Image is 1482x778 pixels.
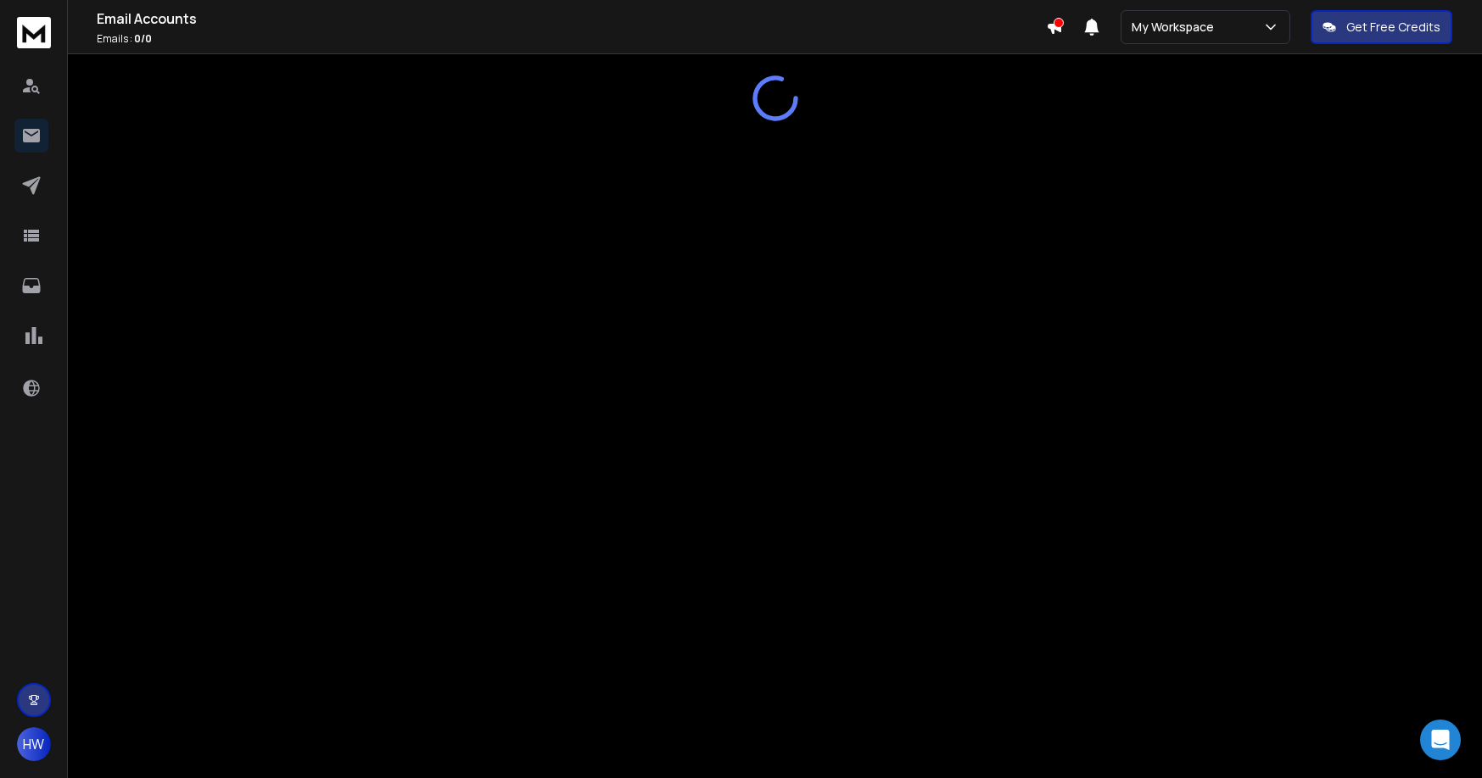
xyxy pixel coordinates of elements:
[134,31,152,46] span: 0 / 0
[97,32,1046,46] p: Emails :
[17,727,51,761] button: HW
[1420,720,1461,760] div: Open Intercom Messenger
[17,17,51,48] img: logo
[97,8,1046,29] h1: Email Accounts
[1132,19,1221,36] p: My Workspace
[1346,19,1440,36] p: Get Free Credits
[1311,10,1452,44] button: Get Free Credits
